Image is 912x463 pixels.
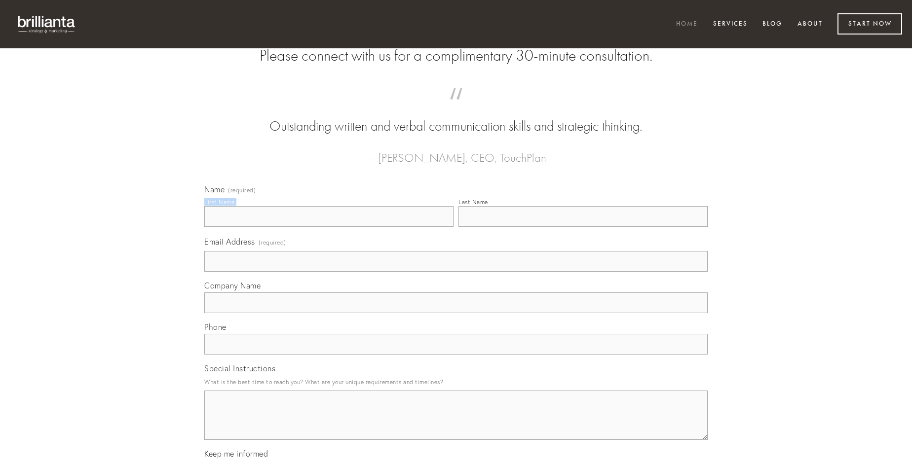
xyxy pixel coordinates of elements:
[204,198,234,206] div: First Name
[791,16,829,33] a: About
[220,98,692,117] span: “
[204,322,227,332] span: Phone
[707,16,754,33] a: Services
[204,184,225,194] span: Name
[220,98,692,136] blockquote: Outstanding written and verbal communication skills and strategic thinking.
[220,136,692,168] figcaption: — [PERSON_NAME], CEO, TouchPlan
[204,46,708,65] h2: Please connect with us for a complimentary 30-minute consultation.
[204,281,261,290] span: Company Name
[259,236,286,249] span: (required)
[10,10,84,38] img: brillianta - research, strategy, marketing
[204,449,268,459] span: Keep me informed
[756,16,789,33] a: Blog
[837,13,902,35] a: Start Now
[204,363,275,373] span: Special Instructions
[228,187,256,193] span: (required)
[458,198,488,206] div: Last Name
[204,375,708,389] p: What is the best time to reach you? What are your unique requirements and timelines?
[670,16,704,33] a: Home
[204,237,255,247] span: Email Address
